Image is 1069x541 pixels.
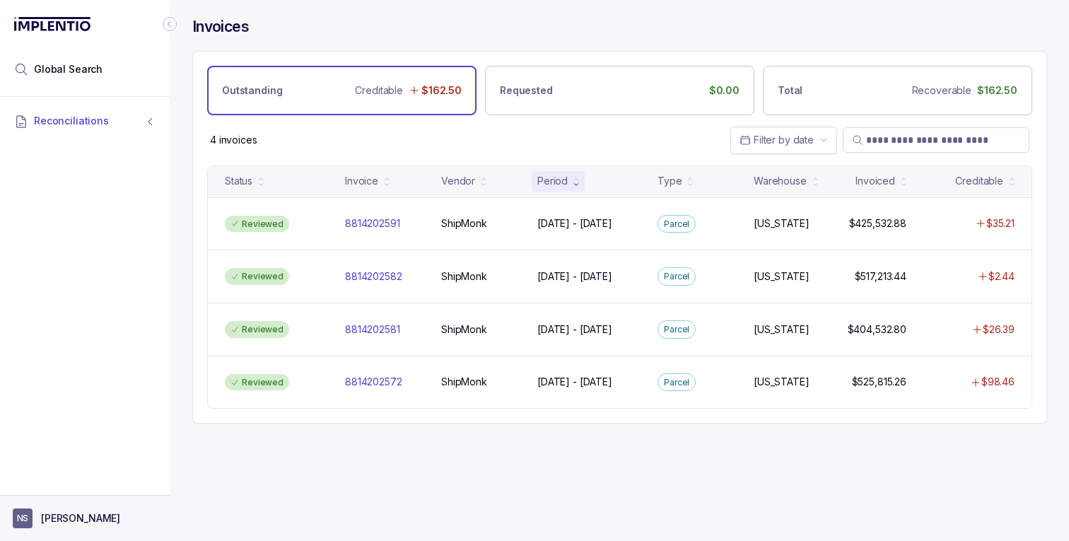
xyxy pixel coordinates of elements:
p: Requested [500,83,553,98]
p: 4 invoices [210,133,257,147]
div: Remaining page entries [210,133,257,147]
p: $26.39 [983,322,1015,337]
button: Reconciliations [8,105,161,136]
p: [DATE] - [DATE] [537,375,612,389]
p: [DATE] - [DATE] [537,216,612,231]
p: ShipMonk [441,375,487,389]
p: $525,815.26 [852,375,906,389]
p: Creditable [355,83,403,98]
p: Outstanding [222,83,282,98]
div: Vendor [441,174,475,188]
div: Type [658,174,682,188]
search: Date Range Picker [740,133,814,147]
p: Parcel [664,322,689,337]
div: Invoiced [855,174,895,188]
p: $0.00 [709,83,740,98]
p: [PERSON_NAME] [41,511,120,525]
div: Reviewed [225,268,289,285]
p: $425,532.88 [849,216,906,231]
div: Reviewed [225,216,289,233]
p: [US_STATE] [754,216,810,231]
span: Reconciliations [34,114,109,128]
p: $517,213.44 [855,269,906,284]
p: [US_STATE] [754,322,810,337]
p: 8814202572 [345,375,402,389]
p: $404,532.80 [848,322,906,337]
div: Reviewed [225,321,289,338]
p: $35.21 [986,216,1015,231]
p: Recoverable [912,83,971,98]
p: $2.44 [988,269,1015,284]
p: Parcel [664,269,689,284]
p: ShipMonk [441,216,487,231]
h4: Invoices [192,17,249,37]
span: User initials [13,508,33,528]
p: $162.50 [977,83,1017,98]
div: Collapse Icon [161,16,178,33]
p: Parcel [664,217,689,231]
p: [DATE] - [DATE] [537,322,612,337]
p: Parcel [664,376,689,390]
button: Date Range Picker [730,127,837,153]
p: 8814202581 [345,322,400,337]
p: ShipMonk [441,322,487,337]
p: ShipMonk [441,269,487,284]
div: Creditable [955,174,1003,188]
p: [US_STATE] [754,269,810,284]
div: Reviewed [225,374,289,391]
div: Period [537,174,568,188]
span: Filter by date [754,134,814,146]
div: Status [225,174,252,188]
div: Warehouse [754,174,807,188]
p: 8814202582 [345,269,402,284]
p: $98.46 [981,375,1015,389]
div: Invoice [345,174,378,188]
p: Total [778,83,802,98]
p: [DATE] - [DATE] [537,269,612,284]
span: Global Search [34,62,103,76]
p: 8814202591 [345,216,400,231]
p: $162.50 [421,83,462,98]
button: User initials[PERSON_NAME] [13,508,157,528]
p: [US_STATE] [754,375,810,389]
